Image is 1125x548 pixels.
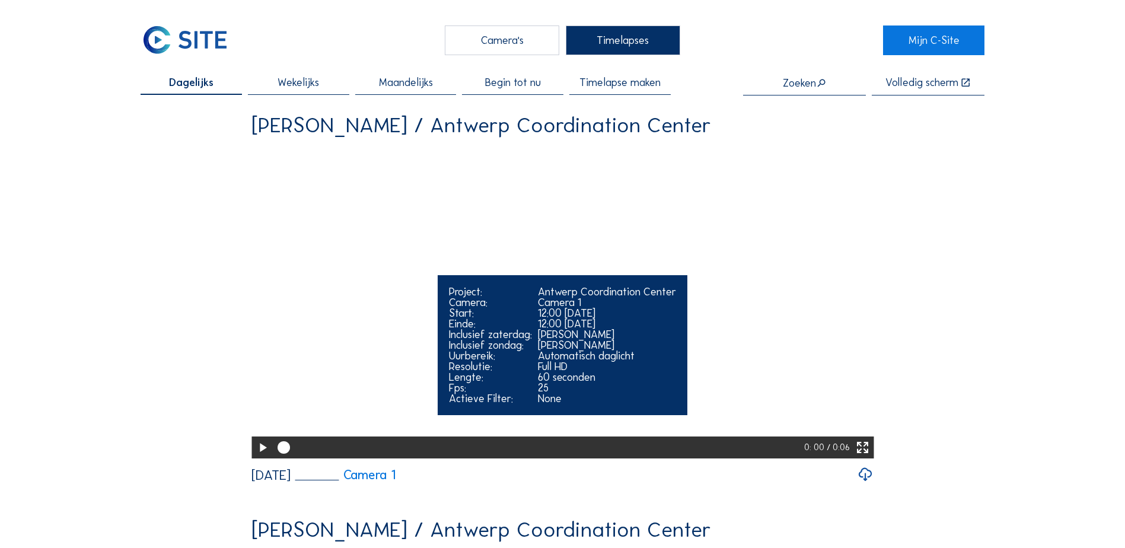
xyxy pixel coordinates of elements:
div: Volledig scherm [885,77,958,88]
div: Inclusief zondag: [449,340,532,351]
div: Einde: [449,318,532,329]
div: 60 seconden [538,372,676,383]
div: [DATE] [251,469,291,482]
div: Uurbereik: [449,351,532,361]
div: Timelapses [566,26,680,55]
div: [PERSON_NAME] [538,340,676,351]
div: Antwerp Coordination Center [538,286,676,297]
div: Automatisch daglicht [538,351,676,361]
a: C-SITE Logo [141,26,242,55]
div: Start: [449,308,532,318]
div: [PERSON_NAME] / Antwerp Coordination Center [251,519,711,540]
div: Camera 1 [538,297,676,308]
div: [PERSON_NAME] / Antwerp Coordination Center [251,114,711,136]
div: 0: 00 [804,437,827,458]
div: 12:00 [DATE] [538,308,676,318]
a: Camera 1 [295,469,396,482]
div: Project: [449,286,532,297]
div: Inclusief zaterdag: [449,329,532,340]
span: Wekelijks [278,77,319,88]
video: Your browser does not support the video tag. [251,146,874,457]
div: Camera: [449,297,532,308]
div: 25 [538,383,676,393]
div: Resolutie: [449,361,532,372]
div: [PERSON_NAME] [538,329,676,340]
span: Begin tot nu [485,77,541,88]
img: C-SITE Logo [141,26,229,55]
div: Actieve Filter: [449,393,532,404]
div: Lengte: [449,372,532,383]
span: Timelapse maken [579,77,661,88]
span: Maandelijks [379,77,433,88]
div: Camera's [445,26,559,55]
div: / 0:06 [827,437,850,458]
div: 12:00 [DATE] [538,318,676,329]
span: Dagelijks [169,77,213,88]
div: None [538,393,676,404]
div: Fps: [449,383,532,393]
a: Mijn C-Site [883,26,984,55]
div: Full HD [538,361,676,372]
